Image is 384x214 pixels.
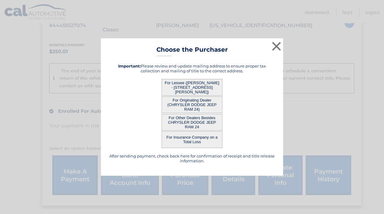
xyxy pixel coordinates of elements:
button: × [270,40,283,52]
button: For Insurance Company on a Total Loss [162,131,222,148]
button: For Originating Dealer (CHRYSLER DODGE JEEP RAM 24) [162,96,222,113]
button: For Other Dealers Besides CHRYSLER DODGE JEEP RAM 24 [162,114,222,131]
h5: Please review and update mailing address to ensure proper tax collection and mailing of title to ... [108,64,276,73]
strong: Important: [118,64,141,68]
button: For Lessee ([PERSON_NAME] - [STREET_ADDRESS][PERSON_NAME]) [162,79,222,96]
h3: Choose the Purchaser [156,46,228,57]
h5: After sending payment, check back here for confirmation of receipt and title release information. [108,154,276,163]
